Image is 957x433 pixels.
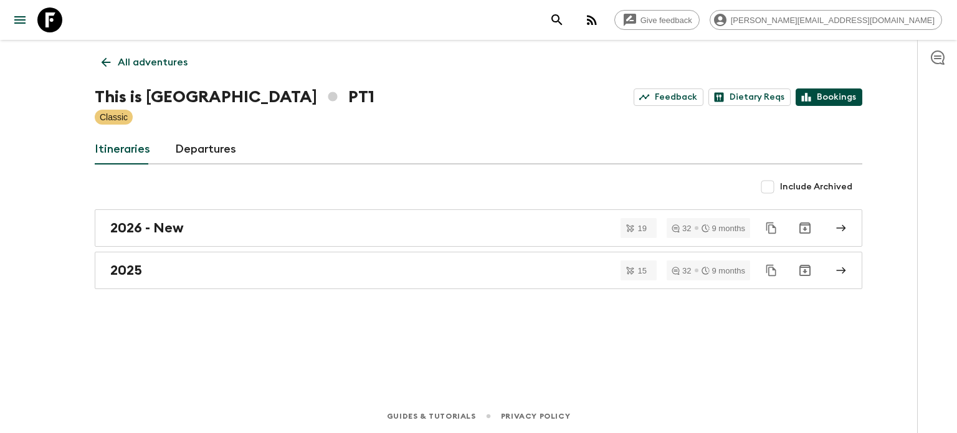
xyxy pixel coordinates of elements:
[95,85,374,110] h1: This is [GEOGRAPHIC_DATA] PT1
[796,88,862,106] a: Bookings
[672,267,691,275] div: 32
[175,135,236,164] a: Departures
[387,409,476,423] a: Guides & Tutorials
[7,7,32,32] button: menu
[710,10,942,30] div: [PERSON_NAME][EMAIL_ADDRESS][DOMAIN_NAME]
[793,216,817,240] button: Archive
[760,259,783,282] button: Duplicate
[634,16,699,25] span: Give feedback
[724,16,941,25] span: [PERSON_NAME][EMAIL_ADDRESS][DOMAIN_NAME]
[702,267,745,275] div: 9 months
[545,7,569,32] button: search adventures
[118,55,188,70] p: All adventures
[110,262,142,278] h2: 2025
[110,220,184,236] h2: 2026 - New
[793,258,817,283] button: Archive
[100,111,128,123] p: Classic
[760,217,783,239] button: Duplicate
[672,224,691,232] div: 32
[702,224,745,232] div: 9 months
[95,252,862,289] a: 2025
[95,135,150,164] a: Itineraries
[95,209,862,247] a: 2026 - New
[631,267,654,275] span: 15
[614,10,700,30] a: Give feedback
[780,181,852,193] span: Include Archived
[708,88,791,106] a: Dietary Reqs
[95,50,194,75] a: All adventures
[501,409,570,423] a: Privacy Policy
[634,88,703,106] a: Feedback
[631,224,654,232] span: 19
